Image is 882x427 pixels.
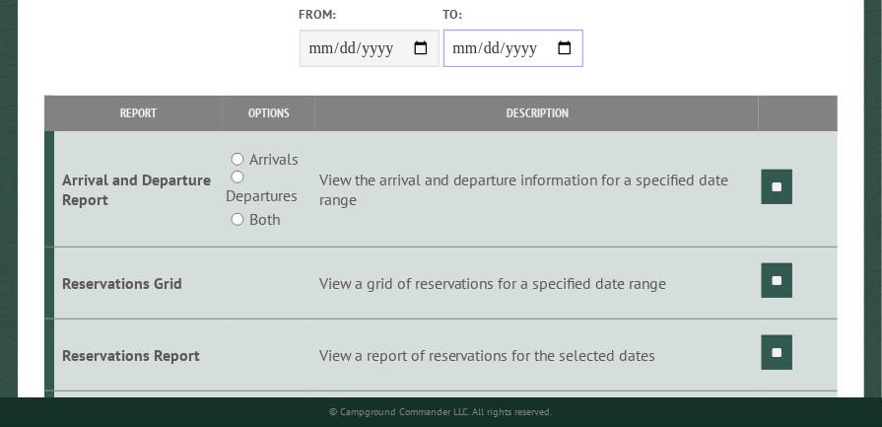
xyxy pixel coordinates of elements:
th: Description [315,96,759,130]
th: Report [54,96,223,130]
small: © Campground Commander LLC. All rights reserved. [330,405,553,418]
td: View the arrival and departure information for a specified date range [315,131,759,248]
td: Reservations Report [54,319,223,391]
label: Both [249,207,280,231]
label: Departures [226,183,298,207]
td: View a grid of reservations for a specified date range [315,248,759,320]
td: View a report of reservations for the selected dates [315,319,759,391]
td: Reservations Grid [54,248,223,320]
label: From: [300,5,440,24]
th: Options [223,96,315,130]
label: To: [443,5,583,24]
label: Arrivals [249,147,299,171]
td: Arrival and Departure Report [54,131,223,248]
